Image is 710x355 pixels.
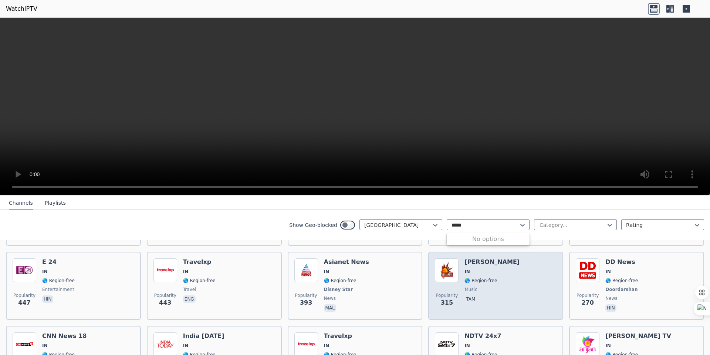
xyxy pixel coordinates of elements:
h6: Asianet News [324,258,369,266]
h6: DD News [605,258,639,266]
span: 270 [581,298,594,307]
span: 🌎 Region-free [464,278,497,284]
span: 🌎 Region-free [605,278,638,284]
p: tam [464,295,477,303]
span: Popularity [13,292,35,298]
span: Popularity [295,292,317,298]
h6: NDTV 24x7 [464,332,501,340]
span: travel [183,287,196,292]
h6: [PERSON_NAME] [464,258,520,266]
span: 315 [441,298,453,307]
span: 393 [300,298,312,307]
span: music [464,287,477,292]
img: Asianet News [294,258,318,282]
h6: Travelxp [183,258,216,266]
img: Travelxp [153,258,177,282]
p: hin [42,295,53,303]
span: Popularity [577,292,599,298]
span: IN [605,269,611,275]
img: DD News [576,258,599,282]
h6: Travelxp [324,332,356,340]
h6: E 24 [42,258,75,266]
button: Playlists [45,196,66,210]
span: Popularity [154,292,176,298]
p: eng [183,295,196,303]
h6: India [DATE] [183,332,224,340]
span: entertainment [42,287,74,292]
label: Show Geo-blocked [289,221,337,229]
span: news [605,295,617,301]
img: Isai Aruvi [435,258,459,282]
span: 447 [18,298,30,307]
span: 🌎 Region-free [42,278,75,284]
a: WatchIPTV [6,4,37,13]
p: mal [324,304,336,312]
span: IN [464,343,470,349]
span: Popularity [436,292,458,298]
span: 443 [159,298,171,307]
span: IN [605,343,611,349]
span: 🌎 Region-free [183,278,216,284]
h6: [PERSON_NAME] TV [605,332,671,340]
button: Channels [9,196,33,210]
span: IN [464,269,470,275]
h6: CNN News 18 [42,332,87,340]
div: No options [447,235,530,244]
span: Disney Star [324,287,353,292]
p: hin [605,304,616,312]
span: Doordarshan [605,287,638,292]
span: IN [183,269,189,275]
span: IN [183,343,189,349]
span: IN [324,343,329,349]
span: IN [42,269,48,275]
span: 🌎 Region-free [324,278,356,284]
span: IN [324,269,329,275]
img: E 24 [13,258,36,282]
span: IN [42,343,48,349]
span: news [324,295,336,301]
